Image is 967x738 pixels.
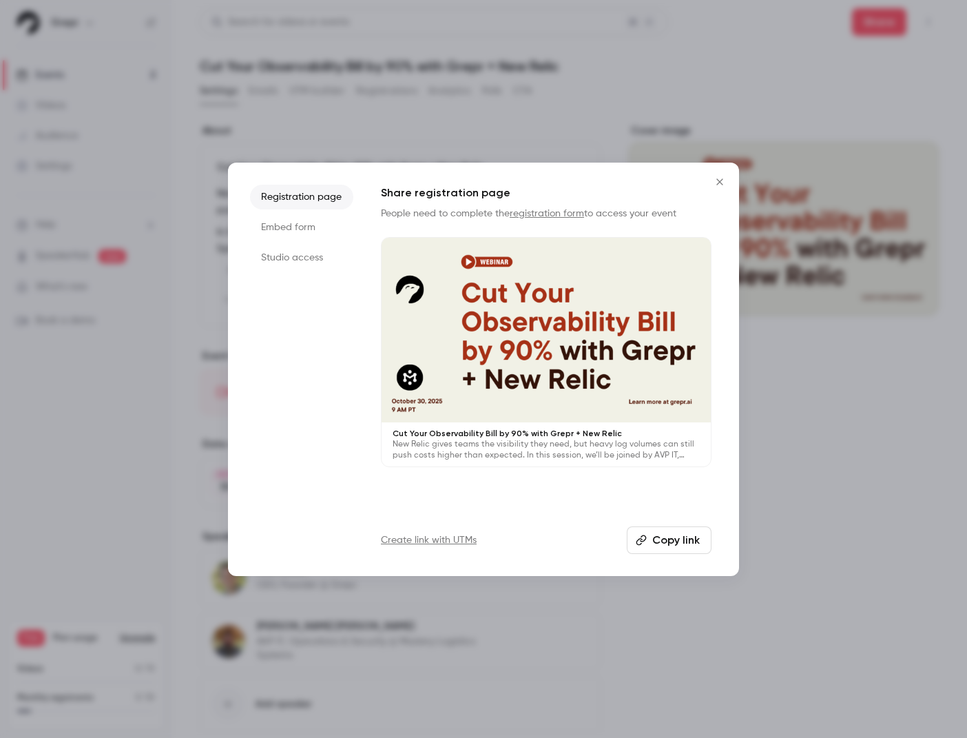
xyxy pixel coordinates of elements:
[706,168,734,196] button: Close
[381,185,711,201] h1: Share registration page
[381,237,711,468] a: Cut Your Observability Bill by 90% with Grepr + New RelicNew Relic gives teams the visibility the...
[510,209,584,218] a: registration form
[381,207,711,221] p: People need to complete the to access your event
[393,428,700,439] p: Cut Your Observability Bill by 90% with Grepr + New Relic
[250,215,353,240] li: Embed form
[250,245,353,270] li: Studio access
[250,185,353,209] li: Registration page
[393,439,700,461] p: New Relic gives teams the visibility they need, but heavy log volumes can still push costs higher...
[381,533,477,547] a: Create link with UTMs
[627,526,711,554] button: Copy link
